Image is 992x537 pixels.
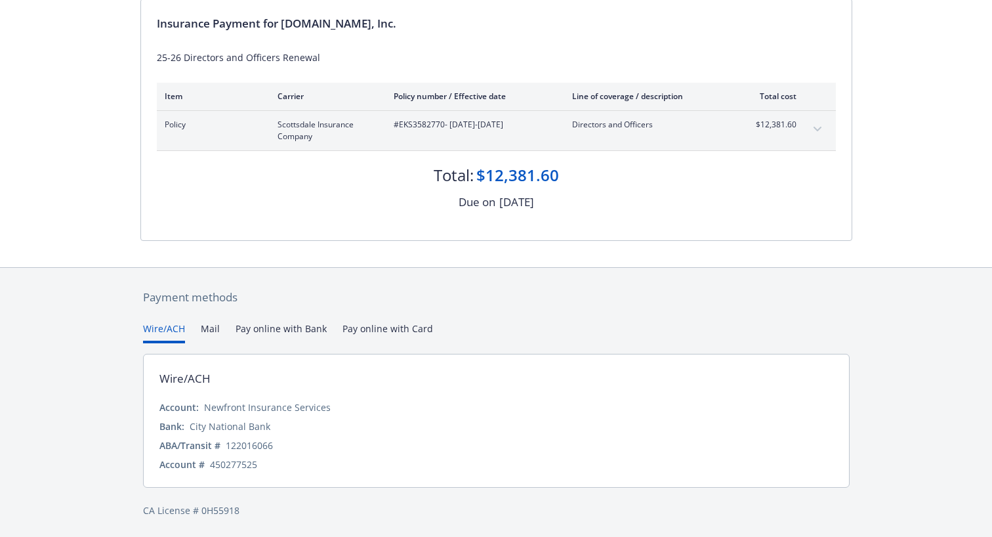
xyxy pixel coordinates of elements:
[143,289,850,306] div: Payment methods
[572,91,726,102] div: Line of coverage / description
[159,419,184,433] div: Bank:
[157,51,836,64] div: 25-26 Directors and Officers Renewal
[747,119,796,131] span: $12,381.60
[210,458,257,471] div: 450277525
[190,419,270,433] div: City National Bank
[165,91,257,102] div: Item
[278,91,373,102] div: Carrier
[747,91,796,102] div: Total cost
[143,322,185,343] button: Wire/ACH
[807,119,828,140] button: expand content
[278,119,373,142] span: Scottsdale Insurance Company
[572,119,726,131] span: Directors and Officers
[157,111,836,150] div: PolicyScottsdale Insurance Company#EKS3582770- [DATE]-[DATE]Directors and Officers$12,381.60expan...
[201,322,220,343] button: Mail
[394,91,551,102] div: Policy number / Effective date
[434,164,474,186] div: Total:
[157,15,836,32] div: Insurance Payment for [DOMAIN_NAME], Inc.
[394,119,551,131] span: #EKS3582770 - [DATE]-[DATE]
[226,439,273,452] div: 122016066
[165,119,257,131] span: Policy
[159,400,199,414] div: Account:
[342,322,433,343] button: Pay online with Card
[499,194,534,211] div: [DATE]
[459,194,495,211] div: Due on
[159,439,220,452] div: ABA/Transit #
[143,504,850,517] div: CA License # 0H55918
[476,164,559,186] div: $12,381.60
[204,400,331,414] div: Newfront Insurance Services
[236,322,327,343] button: Pay online with Bank
[159,370,211,387] div: Wire/ACH
[159,458,205,471] div: Account #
